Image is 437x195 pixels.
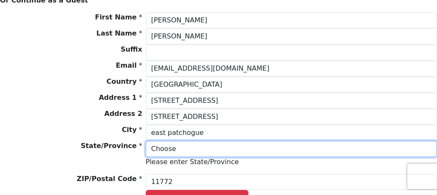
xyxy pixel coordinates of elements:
strong: ZIP/Postal Code [77,175,137,183]
strong: State/Province [81,142,137,150]
strong: Country [107,77,137,85]
strong: Address 1 [99,93,137,102]
strong: Last Name [96,29,137,37]
strong: Suffix [121,45,142,53]
strong: First Name [95,13,137,21]
strong: City [122,126,137,134]
li: Please enter State/Province [146,157,239,167]
strong: Address 2 [104,110,142,118]
strong: Email [116,61,137,69]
